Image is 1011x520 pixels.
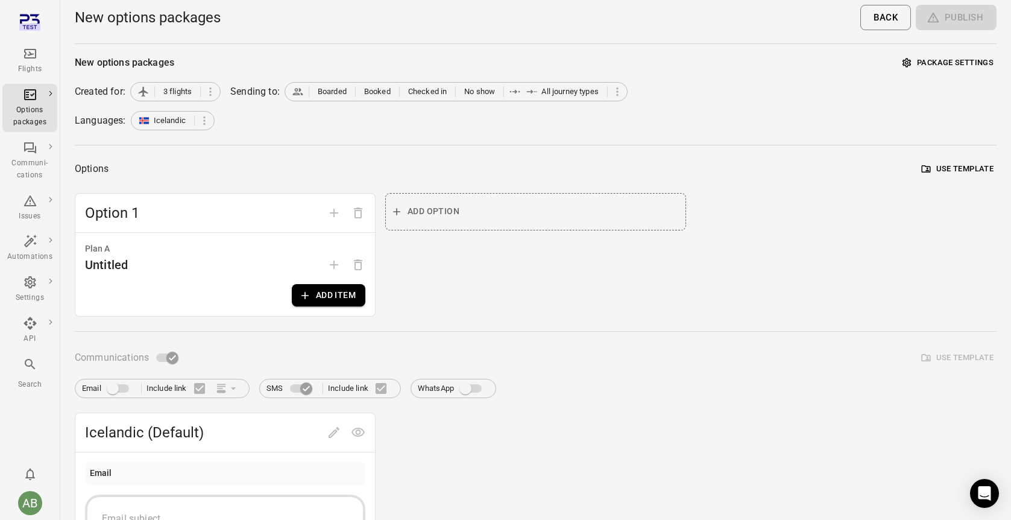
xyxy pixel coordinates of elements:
[7,292,52,304] div: Settings
[146,376,212,401] label: Include link
[75,349,149,366] span: Communications
[7,157,52,182] div: Communi-cations
[75,8,221,27] h1: New options packages
[7,333,52,345] div: API
[75,84,125,99] div: Created for:
[919,160,997,179] button: Use template
[18,491,42,515] div: AB
[131,111,215,130] div: Icelandic
[2,190,57,226] a: Issues
[7,379,52,391] div: Search
[346,426,370,437] span: Preview
[230,84,280,99] div: Sending to:
[2,137,57,185] a: Communi-cations
[7,104,52,128] div: Options packages
[85,255,128,274] div: Untitled
[85,203,322,223] span: Option 1
[266,377,318,400] label: SMS
[292,284,365,306] button: Add item
[2,230,57,267] a: Automations
[318,86,347,98] span: Boarded
[90,467,112,480] div: Email
[7,251,52,263] div: Automations
[2,43,57,79] a: Flights
[2,84,57,132] a: Options packages
[75,55,174,70] div: New options packages
[2,354,57,394] button: Search
[13,486,47,520] button: Aslaug Bjarnadottir
[285,82,628,101] div: BoardedBookedChecked inNo showAll journey types
[328,376,394,401] label: Include link
[85,423,322,442] span: Icelandic (Default)
[85,243,365,256] div: Plan A
[364,86,391,98] span: Booked
[18,462,42,486] button: Notifications
[322,426,346,437] span: Edit
[163,86,192,98] span: 3 flights
[130,82,221,101] div: 3 flights
[7,211,52,223] div: Issues
[2,312,57,349] a: API
[2,271,57,308] a: Settings
[860,5,911,30] button: Back
[899,54,997,72] button: Package settings
[408,86,447,98] span: Checked in
[970,479,999,508] div: Open Intercom Messenger
[322,206,346,218] span: Add option
[7,63,52,75] div: Flights
[346,206,370,218] span: Delete option
[541,86,599,98] span: All journey types
[82,377,136,400] label: Email
[75,160,109,177] div: Options
[346,259,370,270] span: Options need to have at least one plan
[154,115,186,127] span: Icelandic
[322,259,346,270] span: Add plan
[75,113,126,128] div: Languages:
[418,377,489,400] label: WhatsApp
[464,86,495,98] span: No show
